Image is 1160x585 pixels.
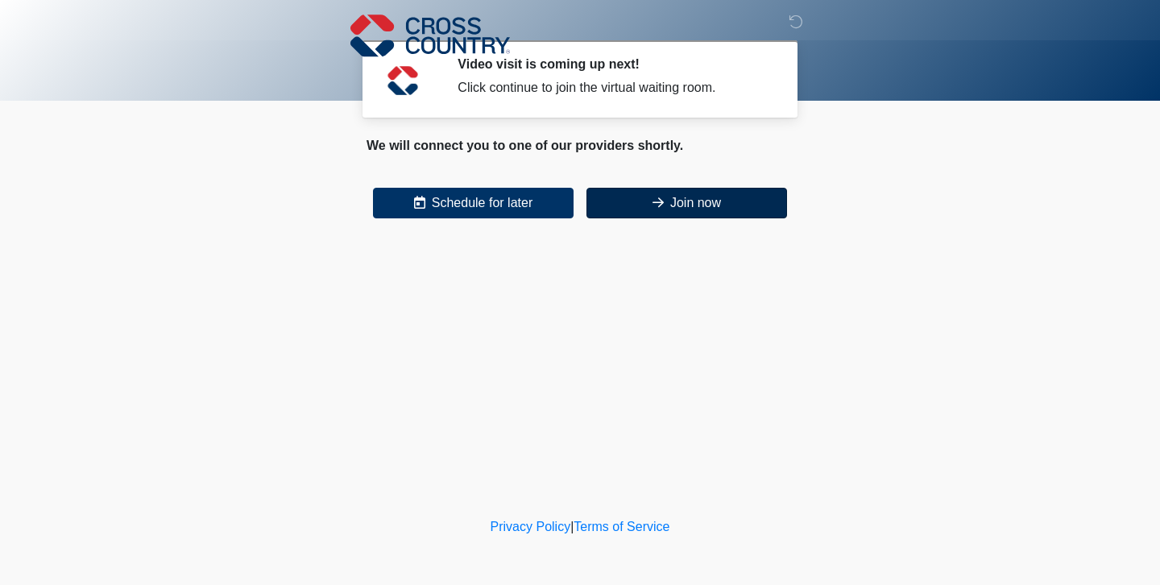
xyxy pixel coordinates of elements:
div: We will connect you to one of our providers shortly. [367,136,793,156]
a: | [570,520,574,533]
img: Cross Country Logo [350,12,510,59]
div: Click continue to join the virtual waiting room. [458,78,769,97]
a: Terms of Service [574,520,669,533]
button: Join now [586,188,787,218]
button: Schedule for later [373,188,574,218]
img: Agent Avatar [379,56,427,105]
a: Privacy Policy [491,520,571,533]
